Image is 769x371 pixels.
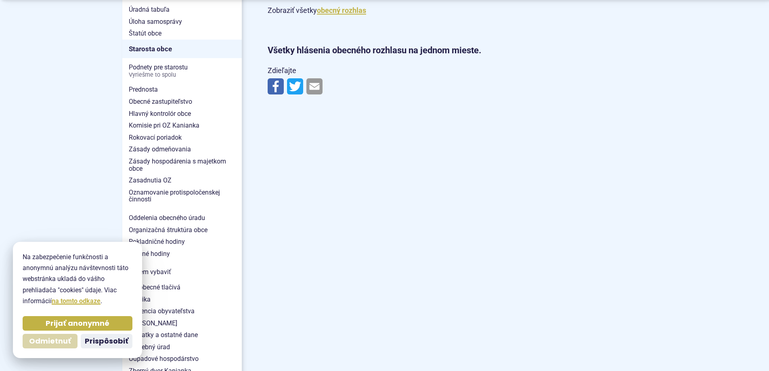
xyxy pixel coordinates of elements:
[129,248,235,260] span: Úradné hodiny
[268,45,481,55] strong: Všetky hlásenia obecného rozhlasu na jednom mieste.
[122,96,242,108] a: Obecné zastupiteľstvo
[268,78,284,94] img: Zdieľať na Facebooku
[122,329,242,341] a: Poplatky a ostatné dane
[52,297,101,305] a: na tomto odkaze
[129,132,235,144] span: Rokovací poriadok
[129,329,235,341] span: Poplatky a ostatné dane
[129,212,235,224] span: Oddelenia obecného úradu
[129,108,235,120] span: Hlavný kontrolór obce
[122,212,242,224] a: Oddelenia obecného úradu
[129,305,235,317] span: Evidencia obyvateľstva
[122,248,242,260] a: Úradné hodiny
[129,16,235,28] span: Úloha samosprávy
[122,16,242,28] a: Úloha samosprávy
[122,305,242,317] a: Evidencia obyvateľstva
[129,4,235,16] span: Úradná tabuľa
[46,319,109,328] span: Prijať anonymné
[122,341,242,353] a: Stavebný úrad
[129,61,235,80] span: Podnety pre starostu
[29,337,71,346] span: Odmietnuť
[122,155,242,174] a: Zásady hospodárenia s majetkom obce
[129,224,235,236] span: Organizačná štruktúra obce
[129,43,235,55] span: Starosta obce
[122,40,242,58] a: Starosta obce
[122,353,242,365] a: Odpadové hospodárstvo
[23,252,132,306] p: Na zabezpečenie funkčnosti a anonymnú analýzu návštevnosti táto webstránka ukladá do vášho prehli...
[122,143,242,155] a: Zásady odmeňovania
[122,266,242,278] a: Chcem vybaviť
[129,341,235,353] span: Stavebný úrad
[129,236,235,248] span: Pokladničné hodiny
[129,72,235,78] span: Vyriešme to spolu
[122,174,242,187] a: Zasadnutia OZ
[122,236,242,248] a: Pokladničné hodiny
[122,4,242,16] a: Úradná tabuľa
[129,119,235,132] span: Komisie pri OZ Kanianka
[129,317,235,329] span: [PERSON_NAME]
[129,266,235,278] span: Chcem vybaviť
[122,27,242,40] a: Štatút obce
[122,224,242,236] a: Organizačná štruktúra obce
[129,187,235,205] span: Oznamovanie protispoločenskej činnosti
[122,317,242,329] a: [PERSON_NAME]
[122,61,242,80] a: Podnety pre starostuVyriešme to spolu
[122,132,242,144] a: Rokovací poriadok
[306,78,323,94] img: Zdieľať e-mailom
[129,155,235,174] span: Zásady hospodárenia s majetkom obce
[268,4,647,17] p: Zobraziť všetky
[122,108,242,120] a: Hlavný kontrolór obce
[122,293,242,306] a: Matrika
[122,187,242,205] a: Oznamovanie protispoločenskej činnosti
[122,84,242,96] a: Prednosta
[129,281,235,293] span: Všeobecné tlačivá
[85,337,128,346] span: Prispôsobiť
[317,6,366,15] a: Zobraziť kategóriu obecný rozhlas
[122,281,242,293] a: Všeobecné tlačivá
[129,174,235,187] span: Zasadnutia OZ
[23,334,78,348] button: Odmietnuť
[129,143,235,155] span: Zásady odmeňovania
[287,78,303,94] img: Zdieľať na Twitteri
[81,334,132,348] button: Prispôsobiť
[129,96,235,108] span: Obecné zastupiteľstvo
[129,293,235,306] span: Matrika
[129,353,235,365] span: Odpadové hospodárstvo
[122,119,242,132] a: Komisie pri OZ Kanianka
[268,65,554,77] p: Zdieľajte
[23,316,132,331] button: Prijať anonymné
[129,84,235,96] span: Prednosta
[129,27,235,40] span: Štatút obce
